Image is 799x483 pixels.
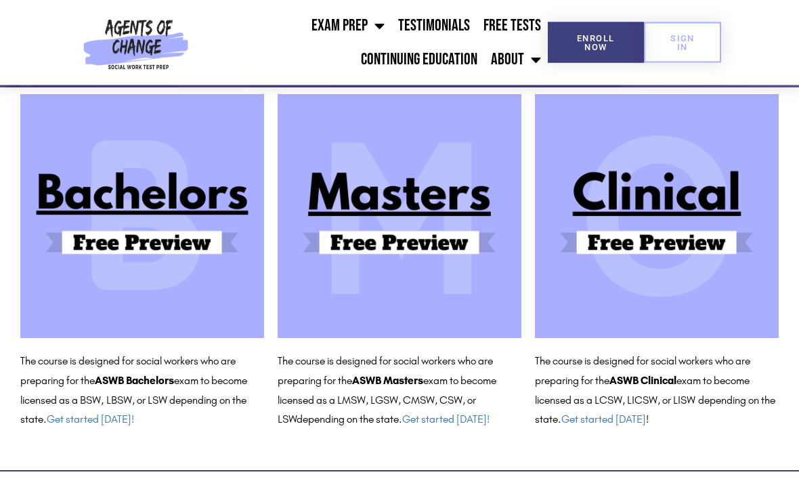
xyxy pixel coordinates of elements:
[477,9,548,43] a: Free Tests
[352,375,423,387] b: ASWB Masters
[561,413,646,426] a: Get started [DATE]
[666,34,699,51] span: SIGN IN
[548,22,645,63] a: Enroll Now
[297,413,490,426] span: depending on the state.
[278,352,521,430] p: The course is designed for social workers who are preparing for the exam to become licensed as a ...
[402,413,490,426] a: Get started [DATE]!
[194,9,548,77] nav: Menu
[484,43,548,77] a: About
[609,375,676,387] b: ASWB Clinical
[644,22,721,63] a: SIGN IN
[391,9,477,43] a: Testimonials
[20,352,264,430] p: The course is designed for social workers who are preparing for the exam to become licensed as a ...
[95,375,174,387] b: ASWB Bachelors
[569,34,623,51] span: Enroll Now
[558,413,649,426] span: . !
[47,413,134,426] a: Get started [DATE]!
[535,352,779,430] p: The course is designed for social workers who are preparing for the exam to become licensed as a ...
[354,43,484,77] a: Continuing Education
[305,9,391,43] a: Exam Prep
